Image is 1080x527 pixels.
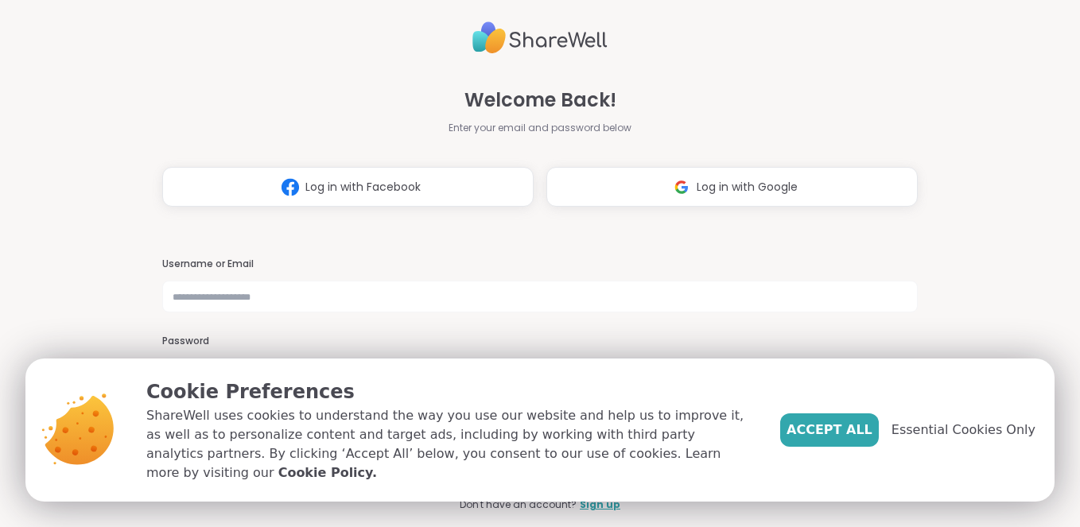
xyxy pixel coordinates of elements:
[464,86,616,114] span: Welcome Back!
[146,406,755,482] p: ShareWell uses cookies to understand the way you use our website and help us to improve it, as we...
[580,498,620,512] a: Sign up
[162,167,534,207] button: Log in with Facebook
[305,179,421,196] span: Log in with Facebook
[275,172,305,202] img: ShareWell Logomark
[787,420,872,440] span: Accept All
[162,258,919,271] h3: Username or Email
[697,179,798,196] span: Log in with Google
[162,335,919,348] h3: Password
[780,413,879,447] button: Accept All
[472,15,608,60] img: ShareWell Logo
[546,167,918,207] button: Log in with Google
[278,463,377,482] a: Cookie Policy.
[460,498,577,512] span: Don't have an account?
[666,172,697,202] img: ShareWell Logomark
[449,121,631,135] span: Enter your email and password below
[146,378,755,406] p: Cookie Preferences
[892,420,1035,440] span: Essential Cookies Only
